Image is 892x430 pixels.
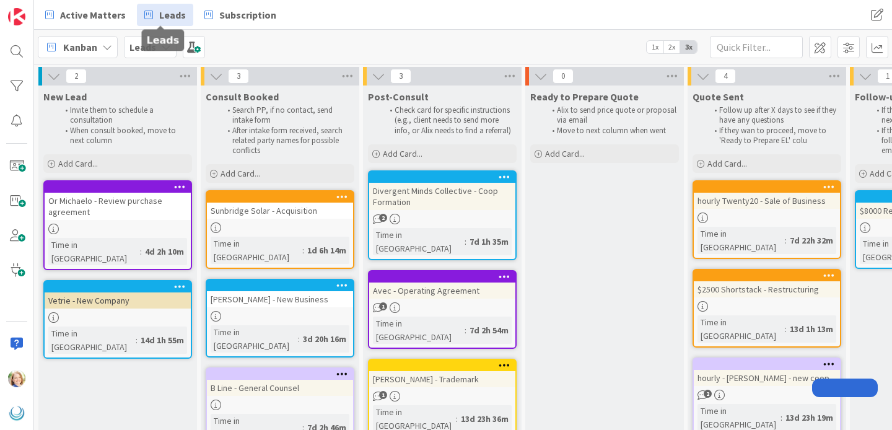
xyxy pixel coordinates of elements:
[369,172,515,210] div: Divergent Minds Collective - Coop Formation
[45,292,191,309] div: Vetrie - New Company
[680,41,697,53] span: 3x
[647,41,663,53] span: 1x
[207,191,353,219] div: Sunbridge Solar - Acquisition
[136,333,138,347] span: :
[197,4,284,26] a: Subscription
[379,391,387,399] span: 1
[207,380,353,396] div: B Line - General Counsel
[379,214,387,222] span: 2
[545,105,677,126] li: Alix to send price quote or proposal via email
[707,105,839,126] li: Follow up after X days to see if they have any questions
[142,245,187,258] div: 4d 2h 10m
[138,333,187,347] div: 14d 1h 55m
[298,332,300,346] span: :
[379,302,387,310] span: 1
[304,244,349,257] div: 1d 6h 14m
[707,158,747,169] span: Add Card...
[219,7,276,22] span: Subscription
[465,235,466,248] span: :
[45,193,191,220] div: Or Michaelo - Review purchase agreement
[782,411,836,424] div: 13d 23h 19m
[43,90,87,103] span: New Lead
[63,40,97,55] span: Kanban
[466,235,512,248] div: 7d 1h 35m
[697,315,785,343] div: Time in [GEOGRAPHIC_DATA]
[694,193,840,209] div: hourly Twenty20 - Sale of Business
[228,69,249,84] span: 3
[147,35,180,46] h5: Leads
[715,69,736,84] span: 4
[45,281,191,309] div: Vetrie - New Company
[58,126,190,146] li: When consult booked, move to next column
[45,182,191,220] div: Or Michaelo - Review purchase agreement
[221,168,260,179] span: Add Card...
[390,69,411,84] span: 3
[694,270,840,297] div: $2500 Shortstack - Restructuring
[207,280,353,307] div: [PERSON_NAME] - New Business
[207,291,353,307] div: [PERSON_NAME] - New Business
[545,148,585,159] span: Add Card...
[206,90,279,103] span: Consult Booked
[553,69,574,84] span: 0
[383,148,422,159] span: Add Card...
[60,7,126,22] span: Active Matters
[58,158,98,169] span: Add Card...
[8,8,25,25] img: Visit kanbanzone.com
[369,360,515,387] div: [PERSON_NAME] - Trademark
[221,105,352,126] li: Search PP, if no contact, send intake form
[8,370,25,387] img: AD
[787,322,836,336] div: 13d 1h 13m
[369,183,515,210] div: Divergent Minds Collective - Coop Formation
[697,227,785,254] div: Time in [GEOGRAPHIC_DATA]
[373,228,465,255] div: Time in [GEOGRAPHIC_DATA]
[694,281,840,297] div: $2500 Shortstack - Restructuring
[710,36,803,58] input: Quick Filter...
[48,238,140,265] div: Time in [GEOGRAPHIC_DATA]
[300,332,349,346] div: 3d 20h 16m
[465,323,466,337] span: :
[140,245,142,258] span: :
[302,244,304,257] span: :
[780,411,782,424] span: :
[694,182,840,209] div: hourly Twenty20 - Sale of Business
[207,369,353,396] div: B Line - General Counsel
[368,90,429,103] span: Post-Consult
[137,4,193,26] a: Leads
[221,126,352,156] li: After intake form received, search related party names for possible conflicts
[693,90,744,103] span: Quote Sent
[48,327,136,354] div: Time in [GEOGRAPHIC_DATA]
[373,317,465,344] div: Time in [GEOGRAPHIC_DATA]
[211,325,298,353] div: Time in [GEOGRAPHIC_DATA]
[704,390,712,398] span: 2
[694,359,840,386] div: hourly - [PERSON_NAME] - new coop
[369,371,515,387] div: [PERSON_NAME] - Trademark
[466,323,512,337] div: 7d 2h 54m
[530,90,639,103] span: Ready to Prepare Quote
[38,4,133,26] a: Active Matters
[787,234,836,247] div: 7d 22h 32m
[159,7,186,22] span: Leads
[545,126,677,136] li: Move to next column when went
[211,237,302,264] div: Time in [GEOGRAPHIC_DATA]
[785,234,787,247] span: :
[663,41,680,53] span: 2x
[369,271,515,299] div: Avec - Operating Agreement
[66,69,87,84] span: 2
[694,370,840,386] div: hourly - [PERSON_NAME] - new coop
[458,412,512,426] div: 13d 23h 36m
[707,126,839,146] li: If they wan to proceed, move to 'Ready to Prepare EL' colu
[207,203,353,219] div: Sunbridge Solar - Acquisition
[383,105,515,136] li: Check card for specific instructions (e.g., client needs to send more info, or Alix needs to find...
[129,41,156,53] b: Leads
[369,283,515,299] div: Avec - Operating Agreement
[8,405,25,422] img: avatar
[58,105,190,126] li: Invite them to schedule a consultation
[785,322,787,336] span: :
[456,412,458,426] span: :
